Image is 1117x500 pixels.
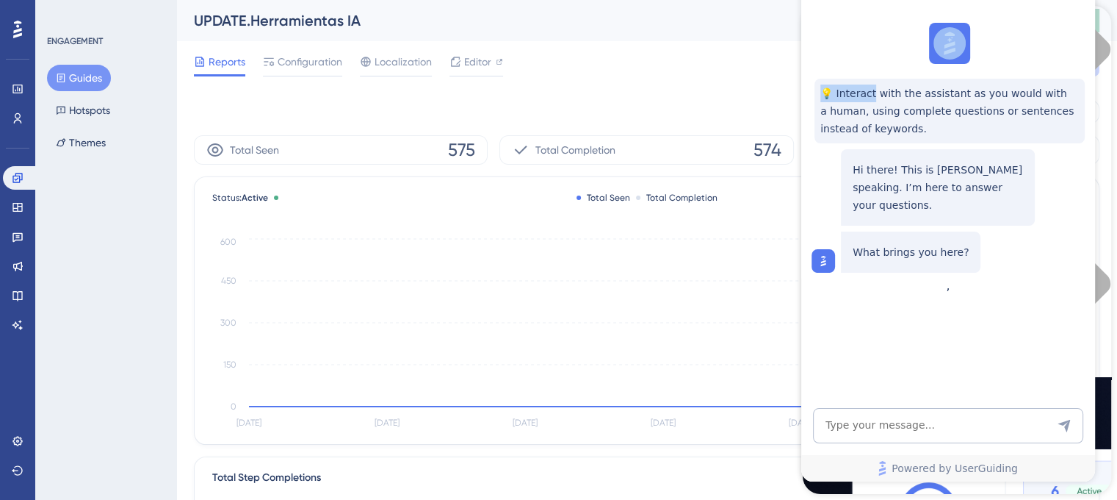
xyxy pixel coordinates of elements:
tspan: 450 [221,276,236,286]
div: Total Seen [576,192,630,204]
tspan: [DATE] [236,418,261,428]
tspan: [DATE] [375,418,400,428]
div: Total Completion [636,192,717,204]
span: Active [242,193,268,203]
tspan: 600 [220,237,236,247]
div: Total Step Completions [212,469,321,487]
tspan: [DATE] [789,418,814,428]
tspan: [DATE] [651,418,676,428]
tspan: 150 [223,360,236,370]
span: 575 [448,138,475,162]
tspan: [DATE] [513,418,538,428]
tspan: 300 [220,318,236,328]
span: Total Seen [230,141,279,159]
span: Need Help? [35,4,92,21]
span: Total Completion [535,141,615,159]
div: 1 [102,7,106,19]
div: UPDATE.Herramientas IA [194,10,845,31]
span: Status: [212,192,268,204]
span: Localization [375,53,432,71]
span: Reports [209,53,245,71]
span: Editor [464,53,491,71]
span: Configuration [278,53,342,71]
tspan: 0 [231,401,236,412]
span: 574 [753,138,781,162]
